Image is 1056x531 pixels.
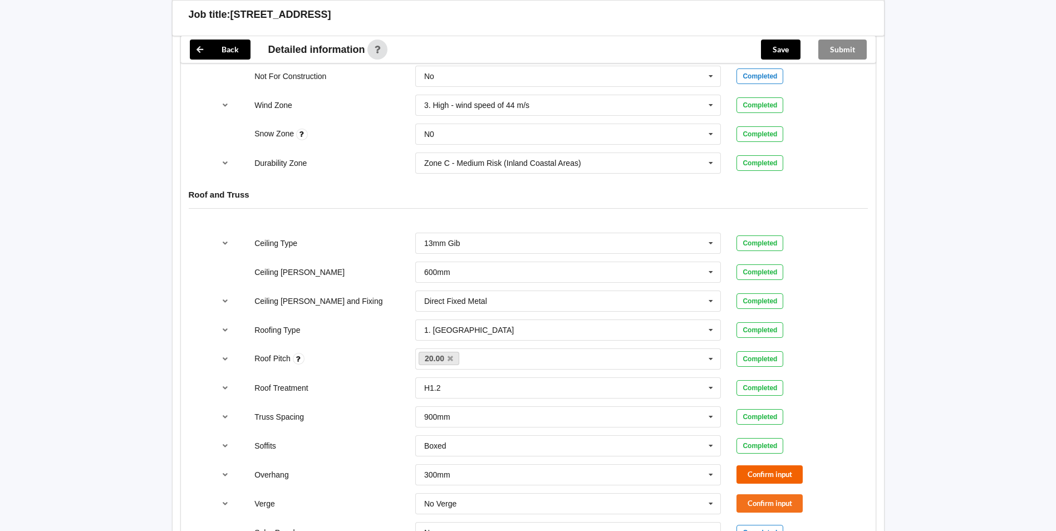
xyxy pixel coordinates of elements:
[419,352,460,365] a: 20.00
[214,233,236,253] button: reference-toggle
[214,436,236,456] button: reference-toggle
[736,438,783,454] div: Completed
[254,129,296,138] label: Snow Zone
[214,378,236,398] button: reference-toggle
[254,326,300,335] label: Roofing Type
[736,465,803,484] button: Confirm input
[736,155,783,171] div: Completed
[424,101,529,109] div: 3. High - wind speed of 44 m/s
[424,413,450,421] div: 900mm
[424,471,450,479] div: 300mm
[214,291,236,311] button: reference-toggle
[254,354,292,363] label: Roof Pitch
[214,320,236,340] button: reference-toggle
[424,130,434,138] div: N0
[424,268,450,276] div: 600mm
[254,470,288,479] label: Overhang
[214,153,236,173] button: reference-toggle
[214,494,236,514] button: reference-toggle
[736,380,783,396] div: Completed
[254,268,345,277] label: Ceiling [PERSON_NAME]
[214,407,236,427] button: reference-toggle
[424,239,460,247] div: 13mm Gib
[761,40,800,60] button: Save
[424,384,441,392] div: H1.2
[736,494,803,513] button: Confirm input
[736,235,783,251] div: Completed
[214,465,236,485] button: reference-toggle
[254,412,304,421] label: Truss Spacing
[254,297,382,306] label: Ceiling [PERSON_NAME] and Fixing
[424,500,456,508] div: No Verge
[214,349,236,369] button: reference-toggle
[214,95,236,115] button: reference-toggle
[736,351,783,367] div: Completed
[424,326,514,334] div: 1. [GEOGRAPHIC_DATA]
[736,264,783,280] div: Completed
[254,72,326,81] label: Not For Construction
[424,442,446,450] div: Boxed
[736,293,783,309] div: Completed
[254,159,307,168] label: Durability Zone
[230,8,331,21] h3: [STREET_ADDRESS]
[736,97,783,113] div: Completed
[736,68,783,84] div: Completed
[736,409,783,425] div: Completed
[268,45,365,55] span: Detailed information
[189,8,230,21] h3: Job title:
[736,322,783,338] div: Completed
[254,499,275,508] label: Verge
[190,40,251,60] button: Back
[424,297,487,305] div: Direct Fixed Metal
[424,72,434,80] div: No
[254,441,276,450] label: Soffits
[736,126,783,142] div: Completed
[254,101,292,110] label: Wind Zone
[254,383,308,392] label: Roof Treatment
[424,159,581,167] div: Zone C - Medium Risk (Inland Coastal Areas)
[254,239,297,248] label: Ceiling Type
[189,189,868,200] h4: Roof and Truss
